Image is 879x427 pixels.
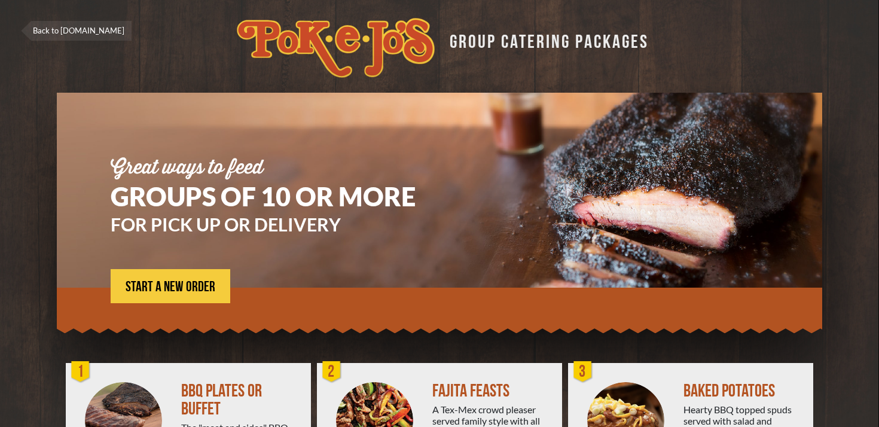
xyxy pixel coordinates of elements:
h3: FOR PICK UP OR DELIVERY [111,215,451,233]
div: GROUP CATERING PACKAGES [441,28,649,51]
div: BBQ PLATES OR BUFFET [181,382,301,418]
div: 2 [320,360,344,384]
div: 3 [571,360,595,384]
span: START A NEW ORDER [126,280,215,294]
a: Back to [DOMAIN_NAME] [21,21,132,41]
div: BAKED POTATOES [683,382,804,400]
div: Great ways to feed [111,158,451,178]
h1: GROUPS OF 10 OR MORE [111,184,451,209]
img: logo.svg [237,18,435,78]
a: START A NEW ORDER [111,269,230,303]
div: FAJITA FEASTS [432,382,553,400]
div: 1 [69,360,93,384]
